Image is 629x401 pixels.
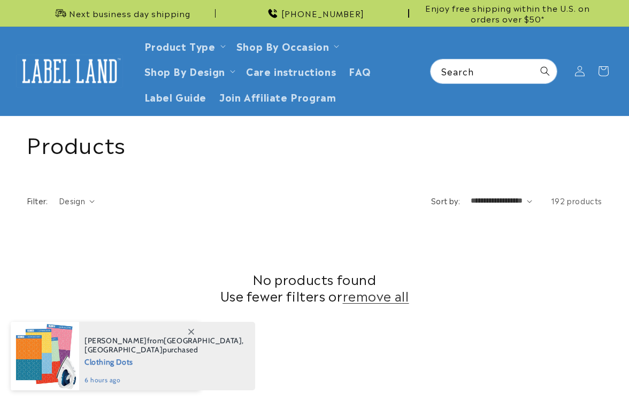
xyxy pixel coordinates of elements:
[138,33,230,58] summary: Product Type
[413,3,602,24] span: Enjoy free shipping within the U.S. on orders over $50*
[27,129,602,157] h1: Products
[85,345,163,354] span: [GEOGRAPHIC_DATA]
[69,8,190,19] span: Next business day shipping
[59,195,85,206] span: Design
[144,64,225,78] a: Shop By Design
[59,195,95,206] summary: Design (0 selected)
[12,50,127,91] a: Label Land
[236,40,329,52] span: Shop By Occasion
[240,58,342,83] a: Care instructions
[27,271,602,304] h2: No products found Use fewer filters or
[219,90,336,103] span: Join Affiliate Program
[349,65,371,77] span: FAQ
[27,195,48,206] h2: Filter:
[85,336,244,354] span: from , purchased
[281,8,364,19] span: [PHONE_NUMBER]
[431,195,460,206] label: Sort by:
[144,38,216,53] a: Product Type
[144,90,207,103] span: Label Guide
[533,59,557,83] button: Search
[342,58,378,83] a: FAQ
[246,65,336,77] span: Care instructions
[138,84,213,109] a: Label Guide
[213,84,342,109] a: Join Affiliate Program
[164,336,242,345] span: [GEOGRAPHIC_DATA]
[230,33,344,58] summary: Shop By Occasion
[85,336,147,345] span: [PERSON_NAME]
[138,58,240,83] summary: Shop By Design
[343,287,409,304] a: remove all
[16,55,123,88] img: Label Land
[551,195,602,206] span: 192 products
